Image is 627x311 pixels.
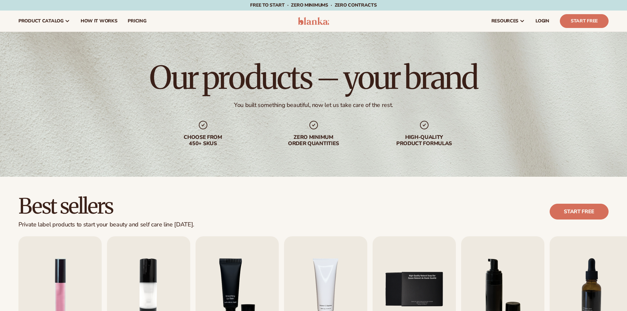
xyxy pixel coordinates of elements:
[18,221,194,228] div: Private label products to start your beauty and self care line [DATE].
[560,14,609,28] a: Start Free
[250,2,377,8] span: Free to start · ZERO minimums · ZERO contracts
[536,18,549,24] span: LOGIN
[122,11,151,32] a: pricing
[75,11,123,32] a: How It Works
[128,18,146,24] span: pricing
[81,18,118,24] span: How It Works
[149,62,477,93] h1: Our products – your brand
[13,11,75,32] a: product catalog
[272,134,356,147] div: Zero minimum order quantities
[382,134,466,147] div: High-quality product formulas
[486,11,530,32] a: resources
[18,18,64,24] span: product catalog
[298,17,329,25] img: logo
[530,11,555,32] a: LOGIN
[491,18,518,24] span: resources
[18,195,194,217] h2: Best sellers
[161,134,245,147] div: Choose from 450+ Skus
[234,101,393,109] div: You built something beautiful, now let us take care of the rest.
[550,204,609,220] a: Start free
